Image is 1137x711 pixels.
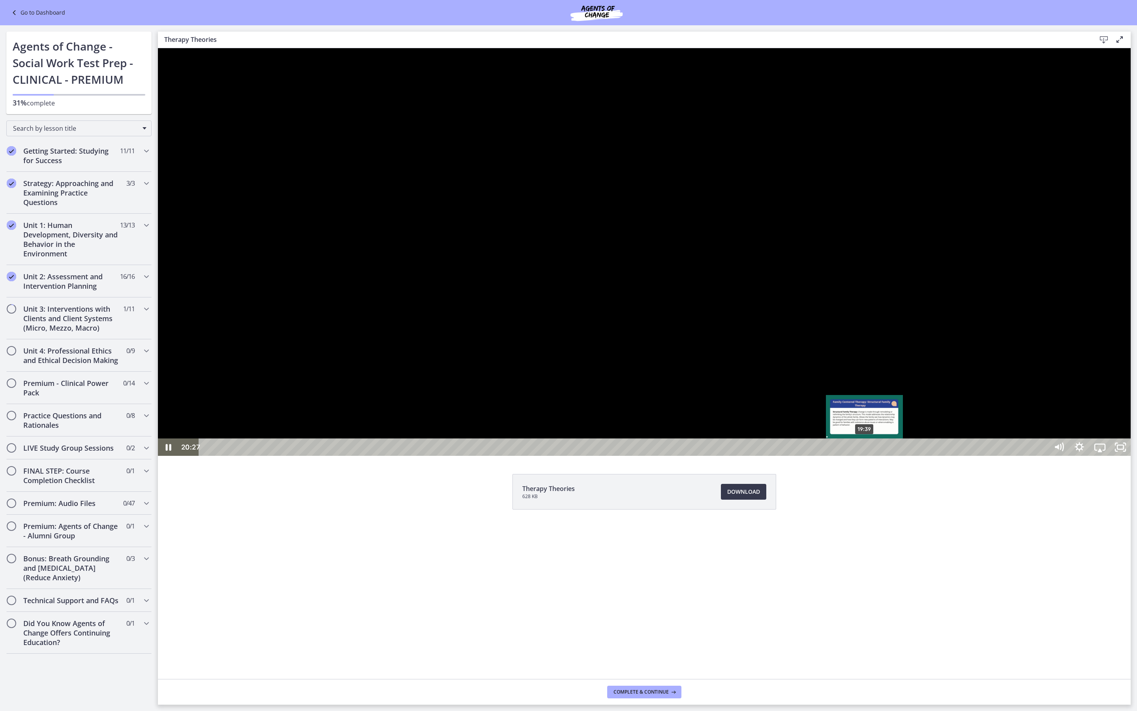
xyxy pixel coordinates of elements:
button: Unfullscreen [952,390,973,408]
h2: Premium: Audio Files [23,498,120,508]
h2: Unit 2: Assessment and Intervention Planning [23,272,120,291]
button: Show settings menu [911,390,932,408]
span: Search by lesson title [13,124,139,133]
span: 0 / 9 [126,346,135,355]
h2: Did You Know Agents of Change Offers Continuing Education? [23,619,120,647]
button: Complete & continue [607,686,681,698]
span: 31% [13,98,27,107]
span: Complete & continue [614,689,669,695]
span: 0 / 14 [123,378,135,388]
a: Go to Dashboard [9,8,65,17]
h2: LIVE Study Group Sessions [23,443,120,453]
span: 0 / 1 [126,619,135,628]
span: 0 / 8 [126,411,135,420]
span: Download [727,487,760,497]
img: Agents of Change [549,3,644,22]
h2: Getting Started: Studying for Success [23,146,120,165]
span: 16 / 16 [120,272,135,281]
h2: Strategy: Approaching and Examining Practice Questions [23,179,120,207]
h2: Unit 3: Interventions with Clients and Client Systems (Micro, Mezzo, Macro) [23,304,120,333]
span: 0 / 2 [126,443,135,453]
h2: Premium - Clinical Power Pack [23,378,120,397]
a: Download [721,484,766,500]
span: 1 / 11 [123,304,135,314]
h2: Practice Questions and Rationales [23,411,120,430]
span: Therapy Theories [522,484,575,493]
span: 0 / 47 [123,498,135,508]
h2: Unit 1: Human Development, Diversity and Behavior in the Environment [23,220,120,258]
h3: Therapy Theories [164,35,1083,44]
span: 0 / 1 [126,466,135,476]
h2: Unit 4: Professional Ethics and Ethical Decision Making [23,346,120,365]
span: 0 / 3 [126,554,135,563]
h2: Premium: Agents of Change - Alumni Group [23,521,120,540]
span: 0 / 1 [126,596,135,605]
h2: Bonus: Breath Grounding and [MEDICAL_DATA] (Reduce Anxiety) [23,554,120,582]
i: Completed [7,146,16,156]
h2: Technical Support and FAQs [23,596,120,605]
i: Completed [7,272,16,281]
span: 628 KB [522,493,575,500]
i: Completed [7,220,16,230]
span: 3 / 3 [126,179,135,188]
span: 11 / 11 [120,146,135,156]
h2: FINAL STEP: Course Completion Checklist [23,466,120,485]
span: 0 / 1 [126,521,135,531]
button: Mute [891,390,911,408]
p: complete [13,98,145,108]
div: Search by lesson title [6,120,152,136]
button: Airplay [932,390,952,408]
iframe: Video Lesson [158,48,1131,456]
span: 13 / 13 [120,220,135,230]
i: Completed [7,179,16,188]
h1: Agents of Change - Social Work Test Prep - CLINICAL - PREMIUM [13,38,145,88]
